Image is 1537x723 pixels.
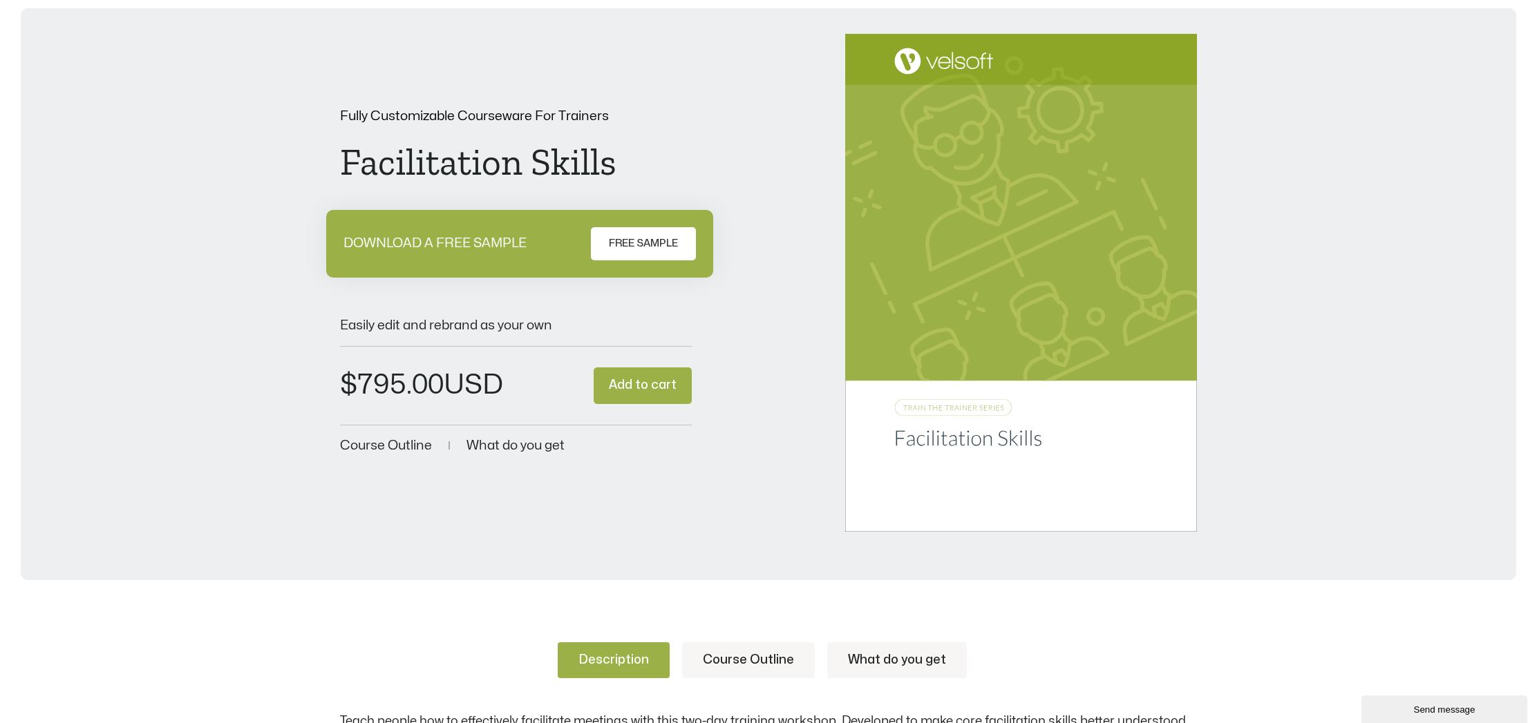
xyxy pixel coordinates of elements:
button: Add to cart [594,367,692,404]
p: DOWNLOAD A FREE SAMPLE [343,237,527,250]
p: Fully Customizable Courseware For Trainers [340,110,692,123]
a: FREE SAMPLE [591,227,696,260]
p: Easily edit and rebrand as your own [340,319,692,332]
a: What do you get [827,642,967,678]
span: $ [340,372,357,398]
a: Course Outline [340,439,432,452]
img: Second Product Image [845,34,1197,532]
bdi: 795.00 [340,372,444,398]
h1: Facilitation Skills [340,144,692,181]
span: FREE SAMPLE [609,235,678,252]
iframe: chat widget [1361,693,1530,723]
a: Course Outline [682,642,815,678]
a: What do you get [466,439,565,452]
a: Description [558,642,670,678]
